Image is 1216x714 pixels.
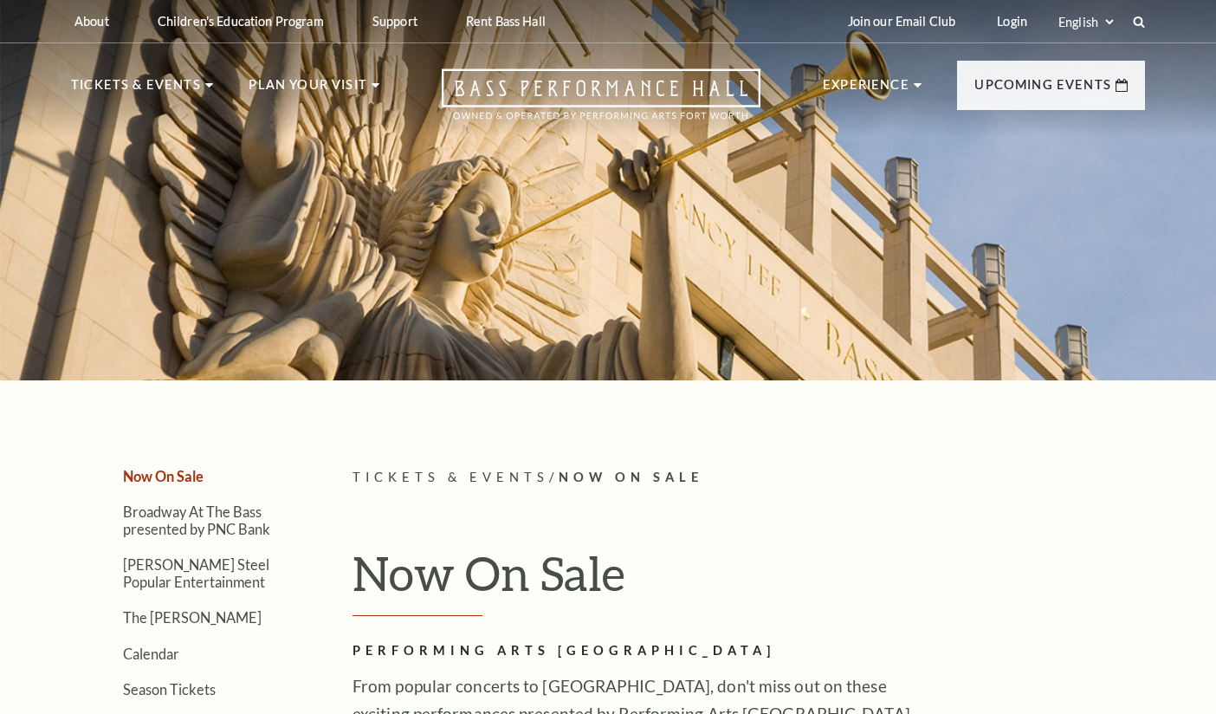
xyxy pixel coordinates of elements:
p: Children's Education Program [158,14,324,29]
h1: Now On Sale [353,545,1145,616]
p: Rent Bass Hall [466,14,546,29]
a: Season Tickets [123,681,216,698]
p: Support [372,14,417,29]
a: [PERSON_NAME] Steel Popular Entertainment [123,556,269,589]
p: Tickets & Events [71,75,201,106]
a: Broadway At The Bass presented by PNC Bank [123,503,270,536]
p: About [74,14,109,29]
p: / [353,467,1145,489]
p: Experience [823,75,909,106]
h2: Performing Arts [GEOGRAPHIC_DATA] [353,640,915,662]
span: Now On Sale [559,470,703,484]
p: Upcoming Events [974,75,1111,106]
select: Select: [1055,14,1116,30]
a: Now On Sale [123,468,204,484]
span: Tickets & Events [353,470,549,484]
p: Plan Your Visit [249,75,367,106]
a: Calendar [123,646,179,662]
a: The [PERSON_NAME] [123,609,262,626]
